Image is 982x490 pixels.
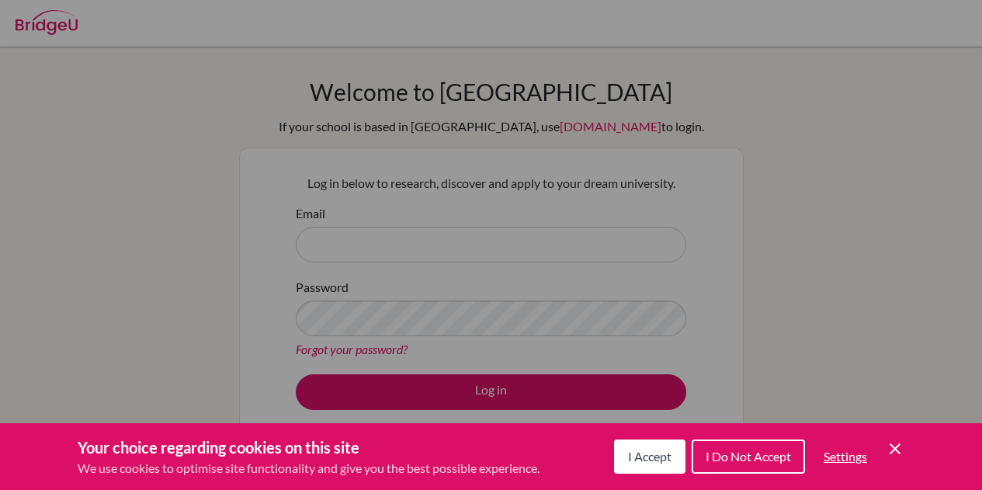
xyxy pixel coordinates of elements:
p: We use cookies to optimise site functionality and give you the best possible experience. [78,459,540,478]
span: I Accept [628,449,671,464]
h3: Your choice regarding cookies on this site [78,436,540,459]
button: I Do Not Accept [692,440,805,474]
button: Settings [811,441,880,472]
button: Save and close [886,440,904,458]
span: Settings [824,449,867,464]
span: I Do Not Accept [706,449,791,464]
button: I Accept [614,440,685,474]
